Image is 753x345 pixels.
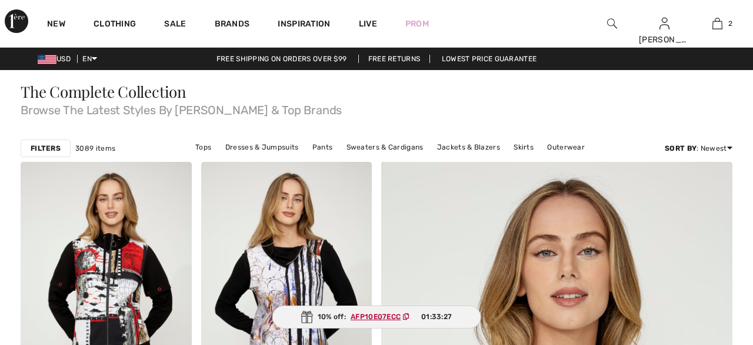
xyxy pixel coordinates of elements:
a: Sign In [659,18,669,29]
span: Browse The Latest Styles By [PERSON_NAME] & Top Brands [21,99,732,116]
div: [PERSON_NAME] [639,34,691,46]
a: Live [359,18,377,30]
a: Free Returns [358,55,431,63]
img: 1ère Avenue [5,9,28,33]
img: My Bag [712,16,722,31]
img: search the website [607,16,617,31]
span: EN [82,55,97,63]
div: : Newest [665,143,732,154]
span: USD [38,55,75,63]
span: Inspiration [278,19,330,31]
span: 01:33:27 [421,311,452,322]
strong: Filters [31,143,61,154]
a: Dresses & Jumpsuits [219,140,305,155]
a: Clothing [94,19,136,31]
span: 2 [728,18,732,29]
a: Free shipping on orders over $99 [207,55,356,63]
a: Brands [215,19,250,31]
a: Outerwear [541,140,591,155]
span: The Complete Collection [21,81,186,102]
div: 10% off: [272,306,481,329]
img: Gift.svg [301,311,313,323]
img: My Info [659,16,669,31]
a: Jackets & Blazers [431,140,506,155]
span: 3089 items [75,143,115,154]
a: Pants [306,140,339,155]
strong: Sort By [665,144,697,152]
a: Tops [189,140,217,155]
a: Prom [405,18,429,30]
a: Sweaters & Cardigans [341,140,429,155]
ins: AFP10E07ECC [351,313,401,321]
a: Sale [164,19,186,31]
a: 2 [691,16,743,31]
a: Skirts [508,140,539,155]
a: New [47,19,65,31]
img: US Dollar [38,55,56,64]
a: Lowest Price Guarantee [432,55,547,63]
